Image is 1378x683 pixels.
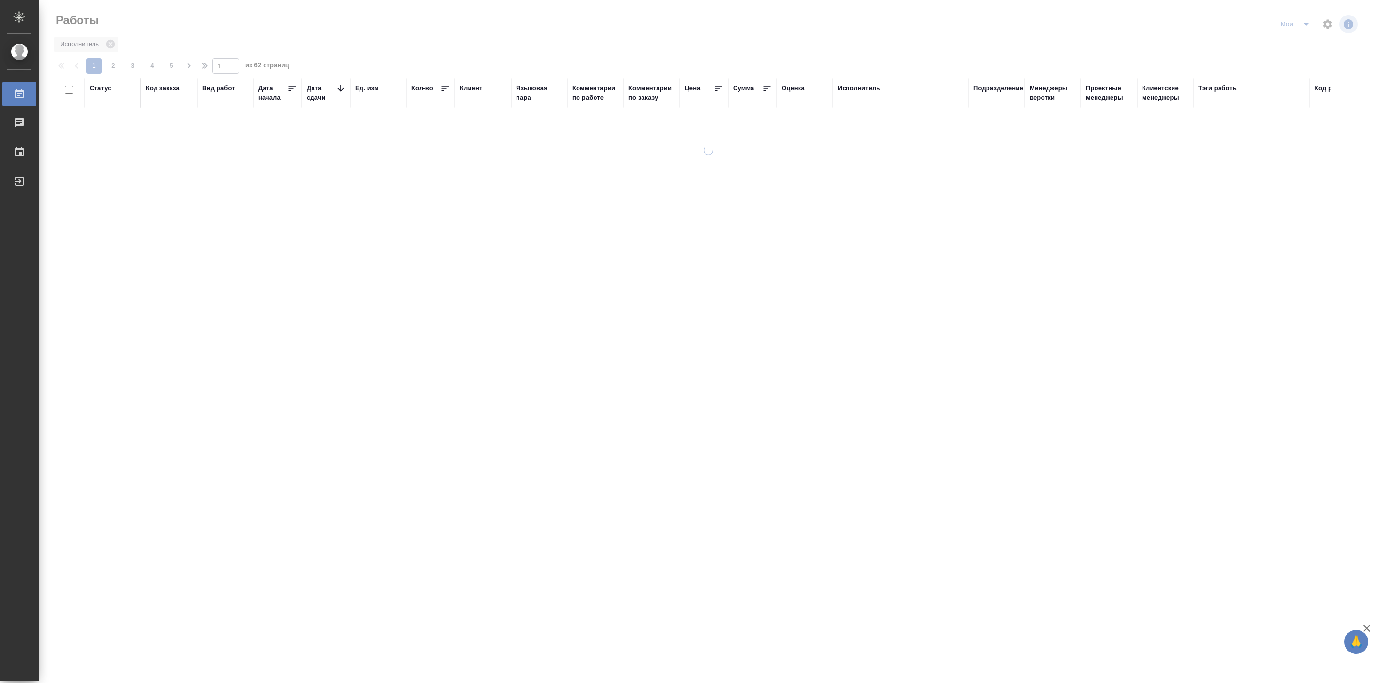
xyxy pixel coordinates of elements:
div: Код работы [1315,83,1352,93]
button: 🙏 [1344,630,1368,654]
div: Языковая пара [516,83,563,103]
div: Исполнитель [838,83,880,93]
div: Тэги работы [1198,83,1238,93]
div: Подразделение [973,83,1023,93]
div: Цена [685,83,701,93]
div: Оценка [782,83,805,93]
div: Комментарии по работе [572,83,619,103]
div: Код заказа [146,83,180,93]
div: Дата начала [258,83,287,103]
div: Сумма [733,83,754,93]
div: Ед. изм [355,83,379,93]
div: Кол-во [411,83,433,93]
span: 🙏 [1348,632,1364,652]
div: Проектные менеджеры [1086,83,1132,103]
div: Клиентские менеджеры [1142,83,1189,103]
div: Статус [90,83,111,93]
div: Клиент [460,83,482,93]
div: Дата сдачи [307,83,336,103]
div: Вид работ [202,83,235,93]
div: Комментарии по заказу [628,83,675,103]
div: Менеджеры верстки [1030,83,1076,103]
